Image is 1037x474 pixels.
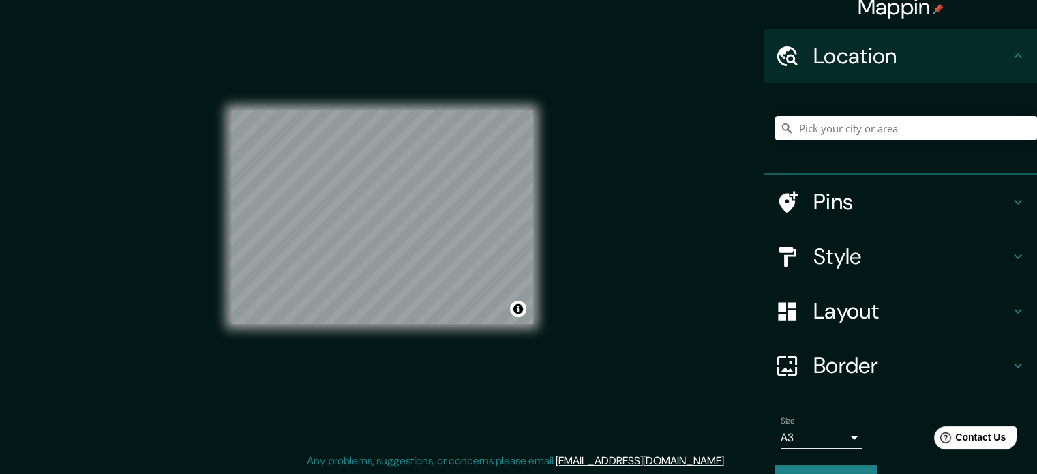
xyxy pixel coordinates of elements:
p: Any problems, suggestions, or concerns please email . [307,453,726,469]
canvas: Map [231,110,533,324]
h4: Pins [813,188,1010,216]
h4: Layout [813,297,1010,325]
div: . [728,453,731,469]
iframe: Help widget launcher [916,421,1022,459]
img: pin-icon.png [933,3,944,14]
label: Size [781,415,795,427]
h4: Location [813,42,1010,70]
div: Location [764,29,1037,83]
div: . [726,453,728,469]
div: Layout [764,284,1037,338]
div: Style [764,229,1037,284]
div: A3 [781,427,862,449]
div: Border [764,338,1037,393]
h4: Border [813,352,1010,379]
h4: Style [813,243,1010,270]
a: [EMAIL_ADDRESS][DOMAIN_NAME] [556,454,724,468]
button: Toggle attribution [510,301,526,317]
div: Pins [764,175,1037,229]
input: Pick your city or area [775,116,1037,140]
